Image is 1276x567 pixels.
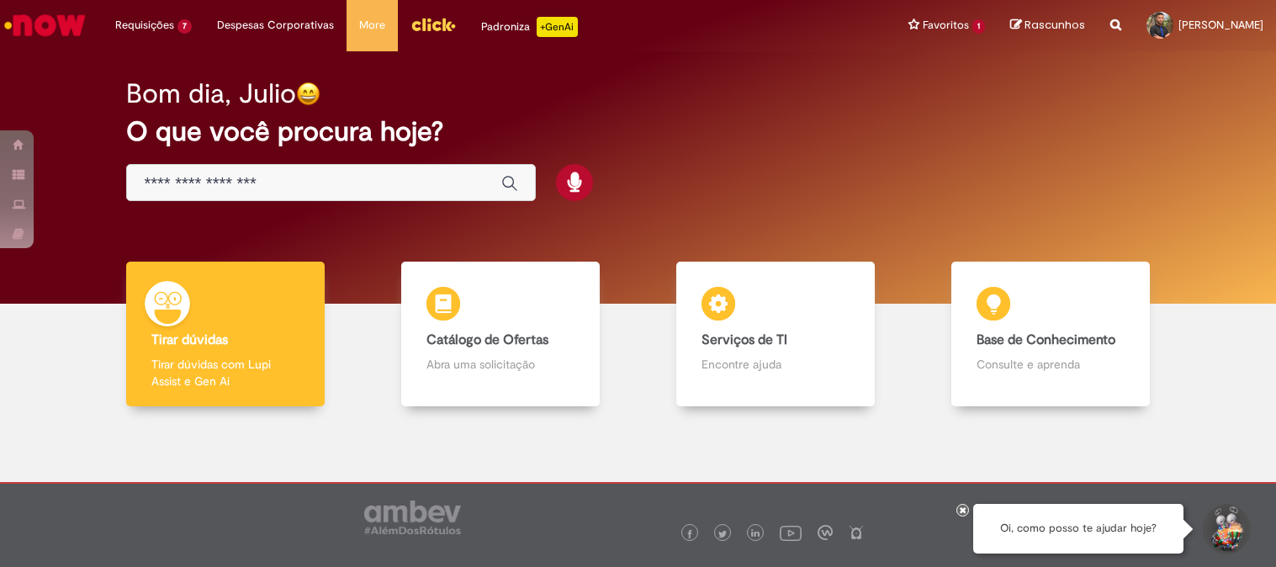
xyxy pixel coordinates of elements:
[426,331,548,348] b: Catálogo de Ofertas
[686,530,694,538] img: logo_footer_facebook.png
[973,504,1183,554] div: Oi, como posso te ajudar hoje?
[151,331,228,348] b: Tirar dúvidas
[126,79,296,109] h2: Bom dia, Julio
[363,262,638,407] a: Catálogo de Ofertas Abra uma solicitação
[972,19,985,34] span: 1
[410,12,456,37] img: click_logo_yellow_360x200.png
[88,262,363,407] a: Tirar dúvidas Tirar dúvidas com Lupi Assist e Gen Ai
[151,356,299,389] p: Tirar dúvidas com Lupi Assist e Gen Ai
[977,331,1115,348] b: Base de Conhecimento
[364,501,461,534] img: logo_footer_ambev_rotulo_gray.png
[177,19,192,34] span: 7
[1010,18,1085,34] a: Rascunhos
[849,525,864,540] img: logo_footer_naosei.png
[818,525,833,540] img: logo_footer_workplace.png
[537,17,578,37] p: +GenAi
[296,82,320,106] img: happy-face.png
[718,530,727,538] img: logo_footer_twitter.png
[977,356,1125,373] p: Consulte e aprenda
[115,17,174,34] span: Requisições
[702,356,850,373] p: Encontre ajuda
[1025,17,1085,33] span: Rascunhos
[702,331,787,348] b: Serviços de TI
[1178,18,1263,32] span: [PERSON_NAME]
[2,8,88,42] img: ServiceNow
[638,262,913,407] a: Serviços de TI Encontre ajuda
[913,262,1188,407] a: Base de Conhecimento Consulte e aprenda
[217,17,334,34] span: Despesas Corporativas
[751,529,760,539] img: logo_footer_linkedin.png
[481,17,578,37] div: Padroniza
[426,356,574,373] p: Abra uma solicitação
[359,17,385,34] span: More
[126,117,1149,146] h2: O que você procura hoje?
[1200,504,1251,554] button: Iniciar Conversa de Suporte
[923,17,969,34] span: Favoritos
[780,522,802,543] img: logo_footer_youtube.png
